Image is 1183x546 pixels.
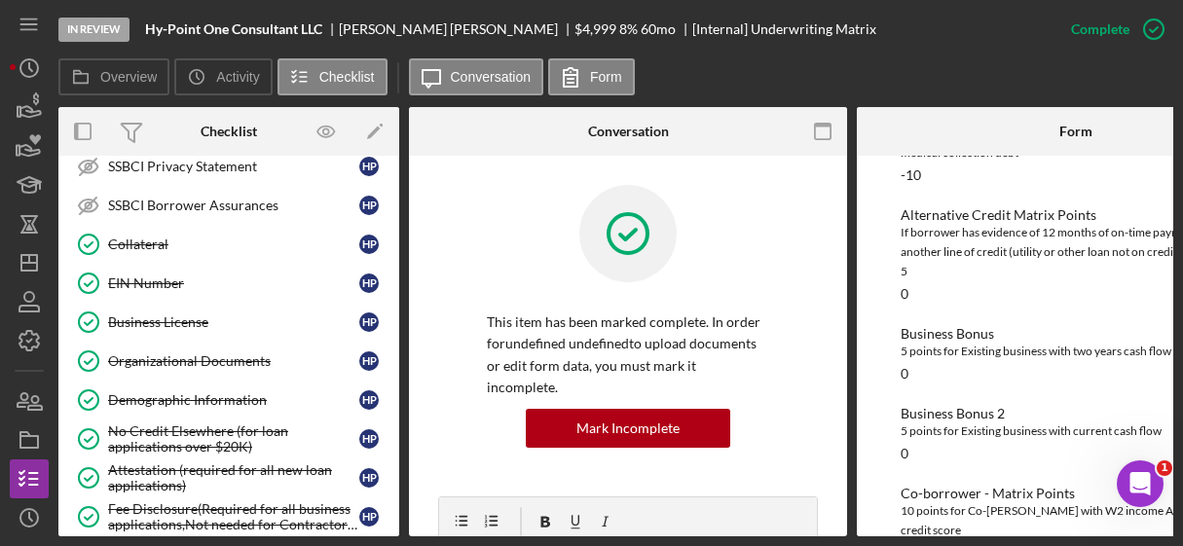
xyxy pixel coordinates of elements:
[641,21,676,37] div: 60 mo
[68,419,389,458] a: No Credit Elsewhere (for loan applications over $20K)HP
[108,353,359,369] div: Organizational Documents
[359,468,379,488] div: H P
[487,311,769,399] p: This item has been marked complete. In order for undefined undefined to upload documents or edit ...
[68,342,389,381] a: Organizational DocumentsHP
[108,392,359,408] div: Demographic Information
[1117,460,1164,507] iframe: Intercom live chat
[68,225,389,264] a: CollateralHP
[1157,460,1172,476] span: 1
[108,275,359,291] div: EIN Number
[108,501,359,532] div: Fee Disclosure(Required for all business applications,Not needed for Contractor loans)
[619,21,638,37] div: 8 %
[359,196,379,215] div: H P
[108,314,359,330] div: Business License
[359,273,379,293] div: H P
[901,286,908,302] div: 0
[1071,10,1129,49] div: Complete
[58,18,129,42] div: In Review
[588,124,669,139] div: Conversation
[58,58,169,95] button: Overview
[68,147,389,186] a: SSBCI Privacy StatementHP
[145,21,322,37] b: Hy-Point One Consultant LLC
[359,157,379,176] div: H P
[108,423,359,455] div: No Credit Elsewhere (for loan applications over $20K)
[216,69,259,85] label: Activity
[359,507,379,527] div: H P
[574,20,616,37] span: $4,999
[108,159,359,174] div: SSBCI Privacy Statement
[359,312,379,332] div: H P
[201,124,257,139] div: Checklist
[1052,10,1173,49] button: Complete
[359,235,379,254] div: H P
[68,458,389,497] a: Attestation (required for all new loan applications)HP
[100,69,157,85] label: Overview
[901,366,908,382] div: 0
[108,237,359,252] div: Collateral
[576,409,680,448] div: Mark Incomplete
[359,351,379,371] div: H P
[359,429,379,449] div: H P
[526,409,730,448] button: Mark Incomplete
[548,58,635,95] button: Form
[174,58,272,95] button: Activity
[68,303,389,342] a: Business LicenseHP
[901,446,908,461] div: 0
[692,21,876,37] div: [Internal] Underwriting Matrix
[451,69,532,85] label: Conversation
[68,381,389,419] a: Demographic InformationHP
[1059,124,1092,139] div: Form
[68,186,389,225] a: SSBCI Borrower AssurancesHP
[339,21,574,37] div: [PERSON_NAME] [PERSON_NAME]
[108,198,359,213] div: SSBCI Borrower Assurances
[590,69,622,85] label: Form
[108,462,359,493] div: Attestation (required for all new loan applications)
[319,69,375,85] label: Checklist
[901,167,921,183] div: -10
[277,58,388,95] button: Checklist
[359,390,379,410] div: H P
[68,497,389,536] a: Fee Disclosure(Required for all business applications,Not needed for Contractor loans)HP
[409,58,544,95] button: Conversation
[68,264,389,303] a: EIN NumberHP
